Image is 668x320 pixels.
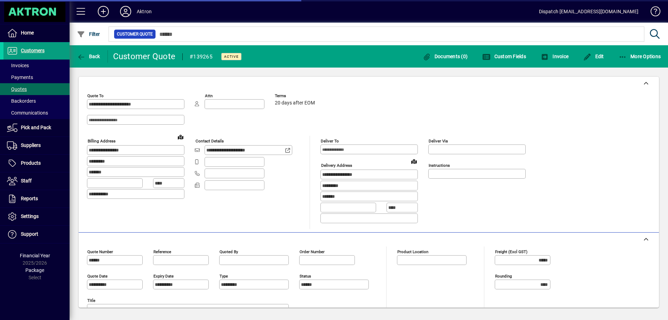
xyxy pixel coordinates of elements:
button: Custom Fields [480,50,528,63]
mat-label: Quote To [87,93,104,98]
button: Edit [581,50,606,63]
span: Invoices [7,63,29,68]
mat-label: Quote number [87,249,113,254]
span: Suppliers [21,142,41,148]
a: Knowledge Base [645,1,659,24]
mat-label: Reference [153,249,171,254]
a: Suppliers [3,137,70,154]
span: Communications [7,110,48,116]
mat-label: Attn [205,93,213,98]
span: Package [25,267,44,273]
span: Pick and Pack [21,125,51,130]
span: Customer Quote [117,31,153,38]
a: Settings [3,208,70,225]
button: Documents (0) [421,50,469,63]
span: Financial Year [20,253,50,258]
span: Filter [77,31,100,37]
button: Back [75,50,102,63]
button: Filter [75,28,102,40]
a: View on map [175,131,186,142]
div: Customer Quote [113,51,176,62]
mat-label: Freight (excl GST) [495,249,527,254]
a: View on map [408,156,420,167]
a: Reports [3,190,70,208]
span: Payments [7,75,33,80]
span: Support [21,231,38,237]
mat-label: Rounding [495,273,512,278]
span: Staff [21,178,32,184]
a: Staff [3,172,70,190]
button: Invoice [539,50,570,63]
span: Edit [583,54,604,59]
a: Invoices [3,60,70,71]
div: #139265 [190,51,213,62]
button: Add [92,5,114,18]
div: Dispatch [EMAIL_ADDRESS][DOMAIN_NAME] [539,6,638,17]
app-page-header-button: Back [70,50,108,63]
span: 20 days after EOM [275,100,315,106]
span: Documents (0) [422,54,468,59]
mat-label: Quoted by [220,249,238,254]
span: Active [224,54,239,59]
mat-label: Title [87,298,95,303]
span: Backorders [7,98,36,104]
span: Quotes [7,86,27,92]
mat-label: Instructions [429,163,450,168]
mat-label: Product location [397,249,428,254]
a: Communications [3,107,70,119]
button: Profile [114,5,137,18]
mat-label: Type [220,273,228,278]
a: Pick and Pack [3,119,70,136]
mat-label: Quote date [87,273,108,278]
mat-label: Deliver via [429,139,448,143]
mat-label: Deliver To [321,139,339,143]
span: Invoice [541,54,568,59]
span: Back [77,54,100,59]
mat-label: Expiry date [153,273,174,278]
span: Customers [21,48,45,53]
a: Home [3,24,70,42]
a: Payments [3,71,70,83]
button: More Options [617,50,663,63]
span: Custom Fields [482,54,526,59]
span: More Options [619,54,661,59]
mat-label: Order number [300,249,325,254]
a: Support [3,226,70,243]
span: Home [21,30,34,36]
div: Aktron [137,6,152,17]
span: Products [21,160,41,166]
span: Terms [275,94,317,98]
a: Products [3,155,70,172]
span: Settings [21,213,39,219]
a: Backorders [3,95,70,107]
span: Reports [21,196,38,201]
mat-label: Status [300,273,311,278]
a: Quotes [3,83,70,95]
